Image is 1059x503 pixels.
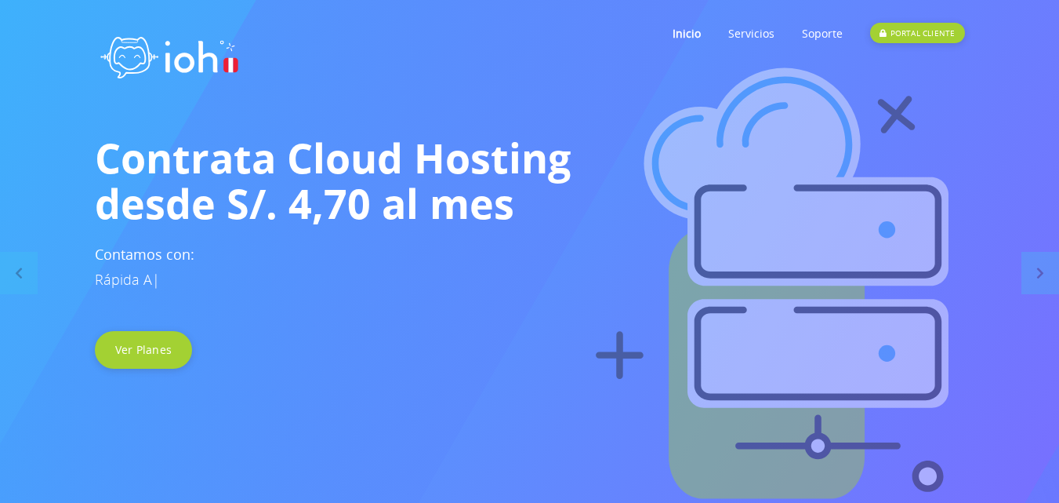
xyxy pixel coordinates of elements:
h3: Contamos con: [95,242,965,292]
img: logo ioh [95,20,244,89]
h1: Contrata Cloud Hosting desde S/. 4,70 al mes [95,135,965,226]
a: Soporte [802,2,843,64]
a: Inicio [673,2,701,64]
div: PORTAL CLIENTE [870,23,964,43]
a: Ver Planes [95,331,193,369]
a: PORTAL CLIENTE [870,2,964,64]
span: Rápida A [95,270,152,289]
span: | [152,270,160,289]
a: Servicios [728,2,774,64]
